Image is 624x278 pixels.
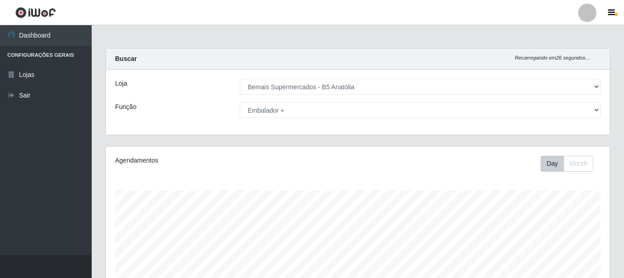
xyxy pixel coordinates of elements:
[15,7,56,18] img: CoreUI Logo
[541,156,593,172] div: First group
[115,102,137,112] label: Função
[515,55,590,60] i: Recarregando em 26 segundos...
[115,55,137,62] strong: Buscar
[115,79,127,88] label: Loja
[541,156,601,172] div: Toolbar with button groups
[563,156,593,172] button: Month
[115,156,309,165] div: Agendamentos
[541,156,564,172] button: Day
